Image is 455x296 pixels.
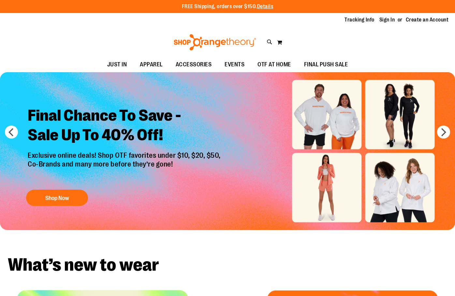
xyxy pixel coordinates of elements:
[345,16,374,23] a: Tracking Info
[140,57,163,72] span: APPAREL
[23,101,227,151] h2: Final Chance To Save - Sale Up To 40% Off!
[26,190,88,206] button: Shop Now
[304,57,348,72] span: FINAL PUSH SALE
[8,256,447,274] h2: What’s new to wear
[257,57,291,72] span: OTF AT HOME
[173,34,257,50] img: Shop Orangetheory
[437,126,450,139] button: next
[23,151,227,183] p: Exclusive online deals! Shop OTF favorites under $10, $20, $50, Co-Brands and many more before th...
[257,4,273,9] a: Details
[5,126,18,139] button: prev
[23,101,227,209] a: Final Chance To Save -Sale Up To 40% Off! Exclusive online deals! Shop OTF favorites under $10, $...
[107,57,127,72] span: JUST IN
[406,16,449,23] a: Create an Account
[225,57,244,72] span: EVENTS
[182,3,273,10] p: FREE Shipping, orders over $150.
[176,57,212,72] span: ACCESSORIES
[379,16,395,23] a: Sign In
